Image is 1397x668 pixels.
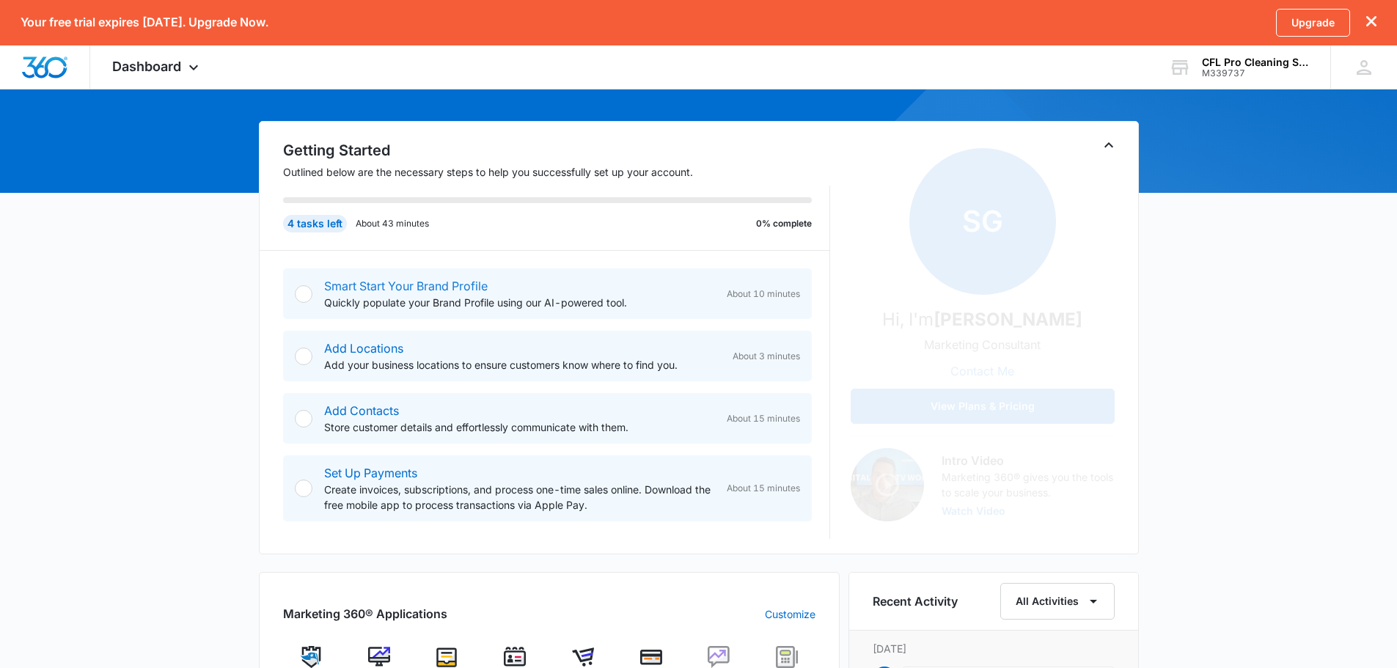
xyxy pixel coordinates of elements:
[324,466,417,480] a: Set Up Payments
[851,448,924,521] img: Intro Video
[882,307,1082,333] p: Hi, I'm
[765,606,815,622] a: Customize
[324,482,715,513] p: Create invoices, subscriptions, and process one-time sales online. Download the free mobile app t...
[733,350,800,363] span: About 3 minutes
[851,389,1115,424] button: View Plans & Pricing
[936,353,1029,389] button: Contact Me
[1202,56,1309,68] div: account name
[942,452,1115,469] h3: Intro Video
[324,357,721,372] p: Add your business locations to ensure customers know where to find you.
[924,336,1041,353] p: Marketing Consultant
[21,15,268,29] p: Your free trial expires [DATE]. Upgrade Now.
[324,295,715,310] p: Quickly populate your Brand Profile using our AI-powered tool.
[873,641,1115,656] p: [DATE]
[283,605,447,623] h2: Marketing 360® Applications
[1100,136,1118,154] button: Toggle Collapse
[1276,9,1350,37] a: Upgrade
[909,148,1056,295] span: SG
[727,412,800,425] span: About 15 minutes
[283,164,830,180] p: Outlined below are the necessary steps to help you successfully set up your account.
[90,45,224,89] div: Dashboard
[324,419,715,435] p: Store customer details and effortlessly communicate with them.
[942,506,1005,516] button: Watch Video
[356,217,429,230] p: About 43 minutes
[324,403,399,418] a: Add Contacts
[727,287,800,301] span: About 10 minutes
[1000,583,1115,620] button: All Activities
[283,139,830,161] h2: Getting Started
[112,59,181,74] span: Dashboard
[324,279,488,293] a: Smart Start Your Brand Profile
[283,215,347,232] div: 4 tasks left
[727,482,800,495] span: About 15 minutes
[1366,15,1376,29] button: dismiss this dialog
[934,309,1082,330] strong: [PERSON_NAME]
[756,217,812,230] p: 0% complete
[942,469,1115,500] p: Marketing 360® gives you the tools to scale your business.
[324,341,403,356] a: Add Locations
[1202,68,1309,78] div: account id
[873,592,958,610] h6: Recent Activity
